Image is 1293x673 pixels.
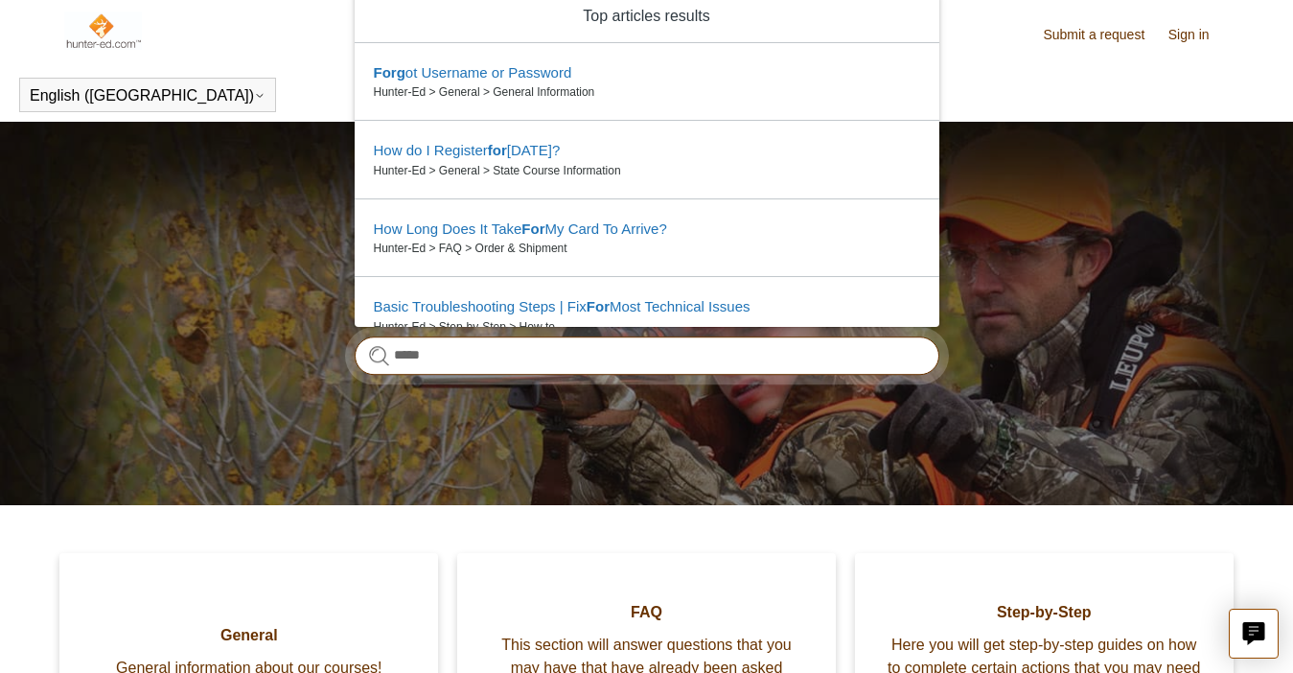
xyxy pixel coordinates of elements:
[30,87,266,104] button: English ([GEOGRAPHIC_DATA])
[88,624,409,647] span: General
[486,601,807,624] span: FAQ
[1043,25,1164,45] a: Submit a request
[355,336,939,375] input: Search
[374,162,920,179] zd-autocomplete-breadcrumbs-multibrand: Hunter-Ed > General > State Course Information
[374,318,920,336] zd-autocomplete-breadcrumbs-multibrand: Hunter-Ed > Step-by-Step > How to
[374,83,920,101] zd-autocomplete-breadcrumbs-multibrand: Hunter-Ed > General > General Information
[374,298,750,318] zd-autocomplete-title-multibrand: Suggested result 4 Basic Troubleshooting Steps | Fix For Most Technical Issues
[64,12,142,50] img: Hunter-Ed Help Center home page
[884,601,1205,624] span: Step-by-Step
[488,142,507,158] em: for
[521,220,544,237] em: For
[374,142,561,162] zd-autocomplete-title-multibrand: Suggested result 2 How do I Register for Field Day?
[374,220,667,241] zd-autocomplete-title-multibrand: Suggested result 3 How Long Does It Take For My Card To Arrive?
[374,240,920,257] zd-autocomplete-breadcrumbs-multibrand: Hunter-Ed > FAQ > Order & Shipment
[374,64,572,84] zd-autocomplete-title-multibrand: Suggested result 1 Forgot Username or Password
[374,64,405,81] em: Forg
[1168,25,1229,45] a: Sign in
[1229,609,1279,659] button: Live chat
[587,298,610,314] em: For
